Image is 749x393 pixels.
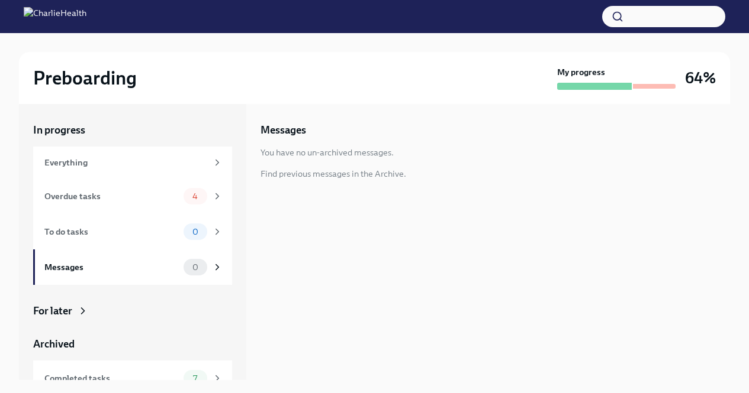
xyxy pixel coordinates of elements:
[261,168,406,180] div: Find previous messages in the Archive.
[33,66,137,90] h2: Preboarding
[185,263,205,272] span: 0
[33,147,232,178] a: Everything
[44,372,179,385] div: Completed tasks
[33,178,232,214] a: Overdue tasks4
[261,123,306,137] h5: Messages
[33,304,72,318] div: For later
[685,67,716,89] h3: 64%
[44,261,179,274] div: Messages
[44,225,179,238] div: To do tasks
[185,228,205,236] span: 0
[557,66,605,78] strong: My progress
[261,147,394,158] div: You have no un-archived messages.
[186,374,204,383] span: 7
[33,249,232,285] a: Messages0
[44,190,179,203] div: Overdue tasks
[33,123,232,137] a: In progress
[185,192,205,201] span: 4
[33,337,232,351] a: Archived
[33,214,232,249] a: To do tasks0
[33,304,232,318] a: For later
[24,7,86,26] img: CharlieHealth
[44,156,207,169] div: Everything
